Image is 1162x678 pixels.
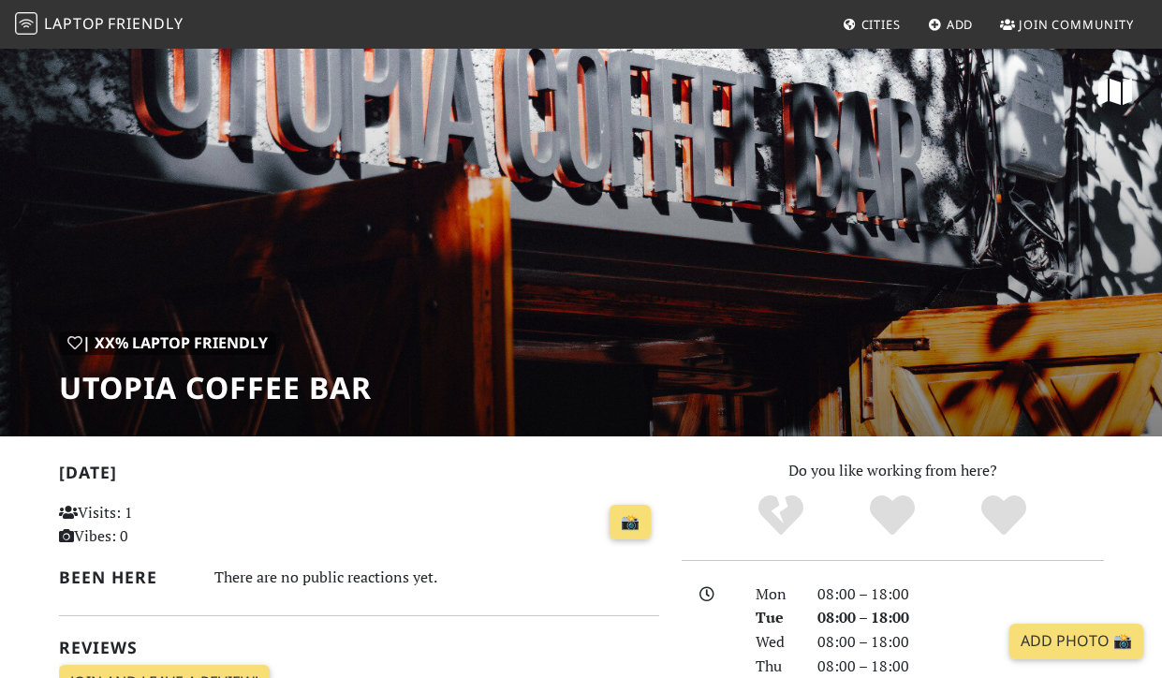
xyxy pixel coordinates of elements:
[59,567,192,587] h2: Been here
[108,13,183,34] span: Friendly
[806,630,1115,655] div: 08:00 – 18:00
[806,582,1115,607] div: 08:00 – 18:00
[726,493,837,539] div: No
[59,332,276,356] div: | XX% Laptop Friendly
[59,501,244,549] p: Visits: 1 Vibes: 0
[744,582,806,607] div: Mon
[59,463,659,490] h2: [DATE]
[947,16,974,33] span: Add
[744,606,806,630] div: Tue
[44,13,105,34] span: Laptop
[59,370,372,405] h1: Utopia Coffee Bar
[948,493,1059,539] div: Definitely!
[806,606,1115,630] div: 08:00 – 18:00
[15,12,37,35] img: LaptopFriendly
[610,505,651,540] a: 📸
[214,564,659,591] div: There are no public reactions yet.
[837,493,949,539] div: Yes
[682,459,1104,483] p: Do you like working from here?
[59,638,659,657] h2: Reviews
[835,7,908,41] a: Cities
[744,630,806,655] div: Wed
[1009,624,1143,659] a: Add Photo 📸
[1019,16,1134,33] span: Join Community
[861,16,901,33] span: Cities
[920,7,981,41] a: Add
[15,8,184,41] a: LaptopFriendly LaptopFriendly
[993,7,1141,41] a: Join Community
